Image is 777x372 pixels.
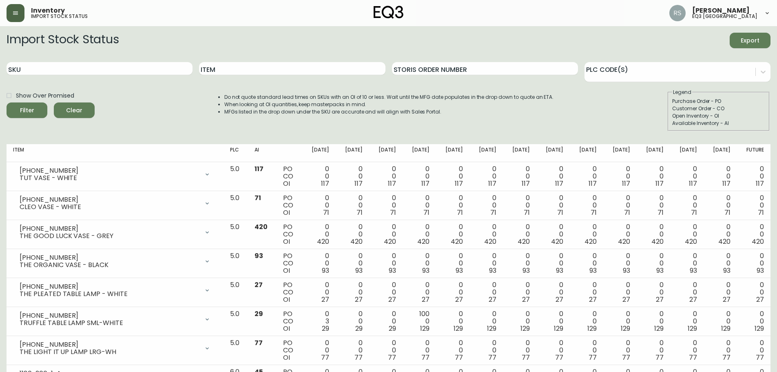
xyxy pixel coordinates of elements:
[476,310,496,332] div: 0 0
[643,252,664,274] div: 0 0
[509,339,530,361] div: 0 0
[736,36,764,46] span: Export
[670,144,704,162] th: [DATE]
[354,179,363,188] span: 117
[376,223,396,245] div: 0 0
[409,310,429,332] div: 100 0
[752,237,764,246] span: 420
[522,266,530,275] span: 93
[309,310,329,332] div: 0 3
[389,324,396,333] span: 29
[489,266,496,275] span: 93
[309,223,329,245] div: 0 0
[556,266,563,275] span: 93
[283,339,295,361] div: PO CO
[509,281,530,303] div: 0 0
[744,194,764,216] div: 0 0
[309,252,329,274] div: 0 0
[522,295,530,304] span: 27
[690,266,697,275] span: 93
[721,324,731,333] span: 129
[224,144,248,162] th: PLC
[20,312,199,319] div: [PHONE_NUMBER]
[589,295,597,304] span: 27
[509,165,530,187] div: 0 0
[355,324,363,333] span: 29
[309,194,329,216] div: 0 0
[255,338,263,347] span: 77
[476,339,496,361] div: 0 0
[342,223,363,245] div: 0 0
[543,223,563,245] div: 0 0
[656,295,664,304] span: 27
[16,91,74,100] span: Show Over Promised
[685,237,697,246] span: 420
[455,295,463,304] span: 27
[543,310,563,332] div: 0 0
[710,339,731,361] div: 0 0
[323,208,329,217] span: 71
[524,208,530,217] span: 71
[689,179,697,188] span: 117
[283,295,290,304] span: OI
[755,324,764,333] span: 129
[350,237,363,246] span: 420
[224,101,554,108] li: When looking at OI quantities, keep masterpacks in mind.
[255,251,263,261] span: 93
[509,252,530,274] div: 0 0
[283,179,290,188] span: OI
[255,164,263,174] span: 117
[689,353,697,362] span: 77
[388,353,396,362] span: 77
[283,324,290,333] span: OI
[555,353,563,362] span: 77
[20,225,199,232] div: [PHONE_NUMBER]
[643,310,664,332] div: 0 0
[589,353,597,362] span: 77
[643,165,664,187] div: 0 0
[672,98,765,105] div: Purchase Order - PO
[724,208,731,217] span: 71
[31,14,88,19] h5: import stock status
[476,165,496,187] div: 0 0
[543,194,563,216] div: 0 0
[224,94,554,101] li: Do not quote standard lead times on SKUs with an OI of 10 or less. Wait until the MFG date popula...
[744,165,764,187] div: 0 0
[409,165,429,187] div: 0 0
[422,266,429,275] span: 93
[283,266,290,275] span: OI
[13,310,217,328] div: [PHONE_NUMBER]TRUFFLE TABLE LAMP SML-WHITE
[576,281,597,303] div: 0 0
[388,295,396,304] span: 27
[20,254,199,261] div: [PHONE_NUMBER]
[455,179,463,188] span: 117
[342,281,363,303] div: 0 0
[384,237,396,246] span: 420
[718,237,731,246] span: 420
[356,208,363,217] span: 71
[756,295,764,304] span: 27
[283,310,295,332] div: PO CO
[656,266,664,275] span: 93
[390,208,396,217] span: 71
[623,266,630,275] span: 93
[54,102,95,118] button: Clear
[224,162,248,191] td: 5.0
[321,295,329,304] span: 27
[13,223,217,241] div: [PHONE_NUMBER]THE GOOD LUCK VASE - GREY
[443,281,463,303] div: 0 0
[672,105,765,112] div: Customer Order - CO
[655,179,664,188] span: 117
[376,281,396,303] div: 0 0
[722,353,731,362] span: 77
[710,165,731,187] div: 0 0
[621,324,630,333] span: 129
[643,194,664,216] div: 0 0
[677,339,697,361] div: 0 0
[283,223,295,245] div: PO CO
[520,324,530,333] span: 129
[376,165,396,187] div: 0 0
[503,144,536,162] th: [DATE]
[744,281,764,303] div: 0 0
[409,339,429,361] div: 0 0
